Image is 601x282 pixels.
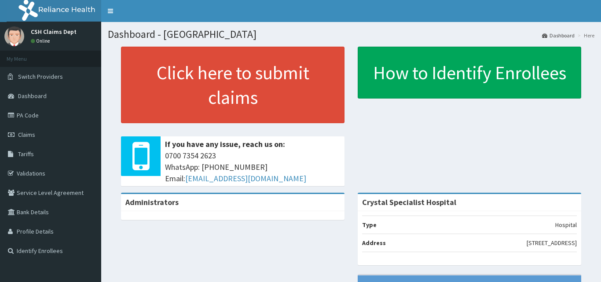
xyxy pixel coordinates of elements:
a: Online [31,38,52,44]
img: User Image [4,26,24,46]
span: Dashboard [18,92,47,100]
h1: Dashboard - [GEOGRAPHIC_DATA] [108,29,594,40]
li: Here [575,32,594,39]
span: Tariffs [18,150,34,158]
p: [STREET_ADDRESS] [527,238,577,247]
span: Claims [18,131,35,139]
span: 0700 7354 2623 WhatsApp: [PHONE_NUMBER] Email: [165,150,340,184]
b: If you have any issue, reach us on: [165,139,285,149]
b: Type [362,221,377,229]
a: Dashboard [542,32,575,39]
b: Address [362,239,386,247]
a: [EMAIL_ADDRESS][DOMAIN_NAME] [185,173,306,183]
strong: Crystal Specialist Hospital [362,197,456,207]
span: Switch Providers [18,73,63,81]
a: Click here to submit claims [121,47,344,123]
b: Administrators [125,197,179,207]
p: CSH Claims Dept [31,29,77,35]
p: Hospital [555,220,577,229]
a: How to Identify Enrollees [358,47,581,99]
